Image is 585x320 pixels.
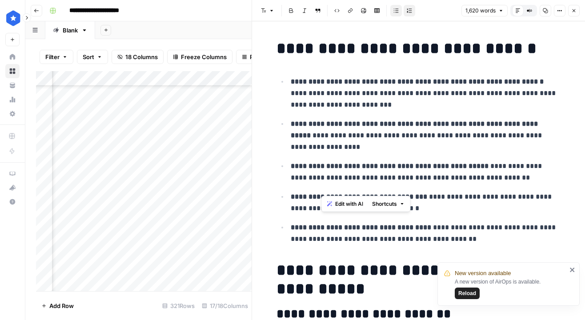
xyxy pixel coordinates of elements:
div: A new version of AirOps is available. [455,278,567,299]
img: ConsumerAffairs Logo [5,10,21,26]
button: Sort [77,50,108,64]
button: Workspace: ConsumerAffairs [5,7,20,29]
div: What's new? [6,181,19,194]
div: 321 Rows [159,299,198,313]
a: Blank [45,21,95,39]
button: Add Row [36,299,79,313]
span: Sort [83,52,94,61]
div: 17/18 Columns [198,299,252,313]
button: Shortcuts [369,198,409,210]
button: Freeze Columns [167,50,232,64]
a: Browse [5,64,20,78]
button: 18 Columns [112,50,164,64]
span: Freeze Columns [181,52,227,61]
span: Shortcuts [372,200,397,208]
button: What's new? [5,180,20,195]
a: Settings [5,107,20,121]
span: Edit with AI [335,200,363,208]
span: Reload [458,289,476,297]
span: New version available [455,269,511,278]
button: 1,620 words [461,5,508,16]
button: Row Height [236,50,288,64]
div: Blank [63,26,78,35]
button: Filter [40,50,73,64]
button: Help + Support [5,195,20,209]
a: Home [5,50,20,64]
button: Reload [455,288,480,299]
button: Edit with AI [324,198,367,210]
span: 18 Columns [125,52,158,61]
button: close [569,266,576,273]
span: Add Row [49,301,74,310]
a: Your Data [5,78,20,92]
a: Usage [5,92,20,107]
a: AirOps Academy [5,166,20,180]
span: Filter [45,52,60,61]
span: 1,620 words [465,7,496,15]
